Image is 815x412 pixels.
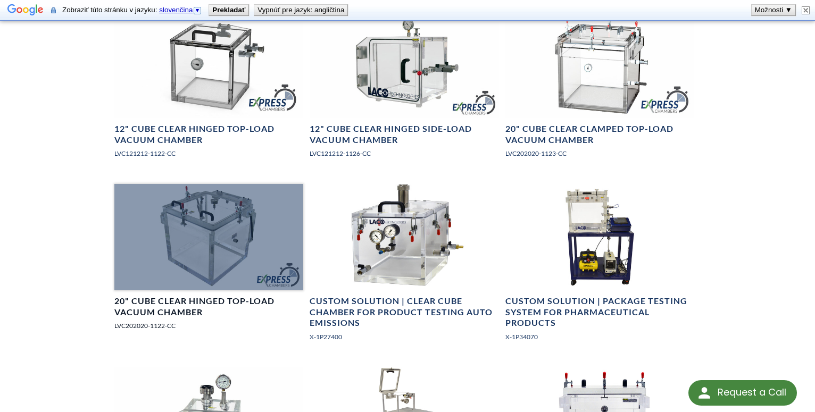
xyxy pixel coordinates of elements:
[505,123,695,146] h4: 20" Cube Clear Clamped Top-Load Vacuum Chamber
[505,296,695,329] h4: Custom Solution | Package Testing System for Pharmaceutical Products
[505,12,695,167] a: LVC202020-1123-CC Clear Cubed Express Chamber, front angled view20" Cube Clear Clamped Top-Load V...
[752,5,795,15] button: Možnosti ▼
[310,332,499,342] p: X-1P27400
[51,6,56,14] img: Obsah tejto zabezpečenej stránky bude prostredníctvom zabezpečeného pripojenia odoslaný na prekla...
[696,384,713,401] img: round button
[310,184,499,350] a: Clear Cube Chamber for Product Testing Auto EmissionsCustom Solution | Clear Cube Chamber for Pro...
[62,6,204,14] span: Zobraziť túto stránku v jazyku:
[7,3,44,18] img: Google Prekladač
[114,123,304,146] h4: 12" Cube Clear Hinged Top-Load Vacuum Chamber
[718,380,786,405] div: Request a Call
[114,12,304,167] a: LVC121212-1122-CC Express Chamber, angled view12" Cube Clear Hinged Top-Load Vacuum ChamberLVC121...
[114,296,304,318] h4: 20" Cube Clear Hinged Top-Load Vacuum Chamber
[114,321,304,331] p: LVC202020-1122-CC
[802,6,810,14] img: Zavrieť
[310,12,499,167] a: LVC121212-1126-CC Express Chamber, right side angled view12" Cube Clear Hinged Side-Load Vacuum C...
[310,148,499,158] p: LVC121212-1126-CC
[505,184,695,350] a: Package Testing System for Pharmaceutical Products, front viewCustom Solution | Package Testing S...
[688,380,797,406] div: Request a Call
[310,296,499,329] h4: Custom Solution | Clear Cube Chamber for Product Testing Auto Emissions
[159,6,193,14] span: slovenčina
[114,184,304,339] a: LVC202020-1122-CC Cubed Express Chamber, rear angled view20" Cube Clear Hinged Top-Load Vacuum Ch...
[505,148,695,158] p: LVC202020-1123-CC
[209,5,248,15] button: Prekladať
[505,332,695,342] p: X-1P34070
[310,123,499,146] h4: 12" Cube Clear Hinged Side-Load Vacuum Chamber
[159,6,202,14] a: slovenčina
[254,5,347,15] button: Vypnúť pre jazyk: angličtina
[212,6,245,14] b: Prekladať
[114,148,304,158] p: LVC121212-1122-CC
